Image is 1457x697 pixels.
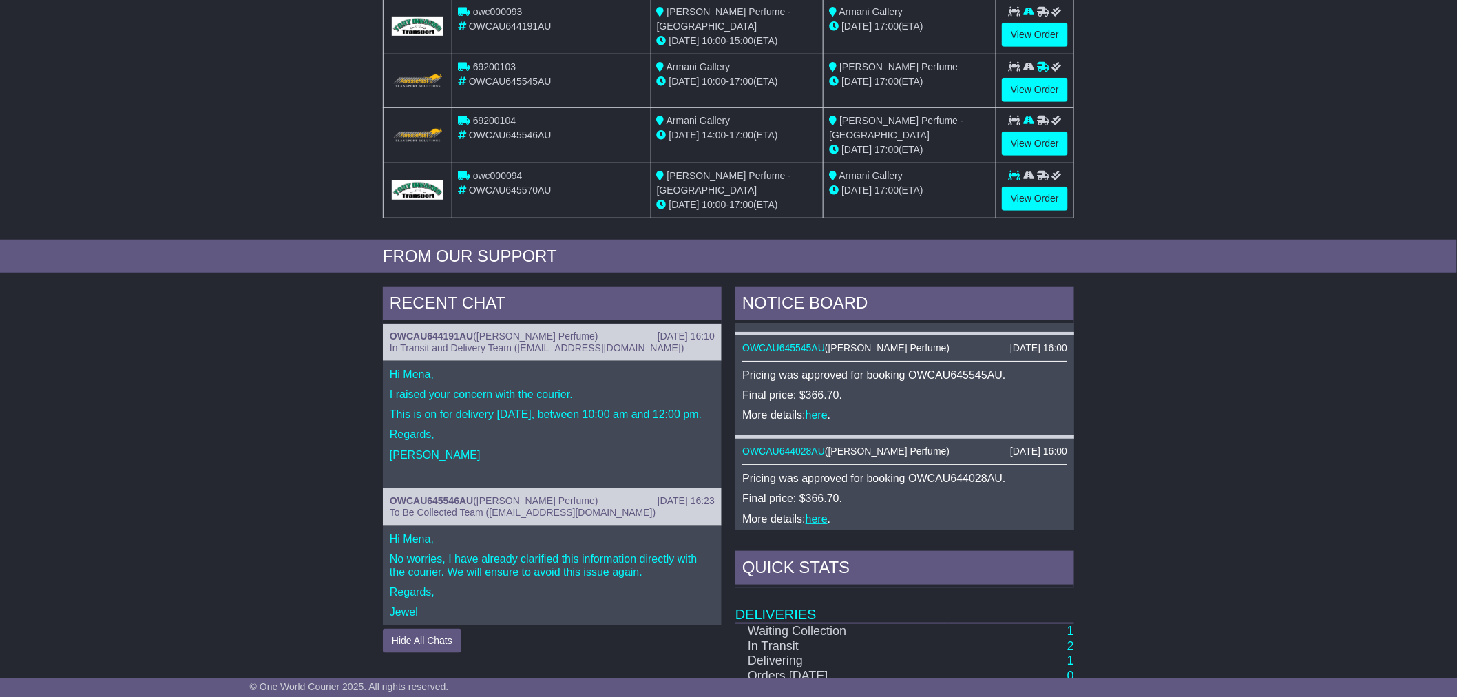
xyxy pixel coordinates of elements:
[1002,132,1068,156] a: View Order
[392,180,443,200] img: GetCarrierServiceLogo
[469,76,552,87] span: OWCAU645545AU
[667,115,731,126] span: Armani Gallery
[806,409,828,421] a: here
[658,331,715,342] div: [DATE] 16:10
[383,629,461,653] button: Hide All Chats
[1002,23,1068,47] a: View Order
[657,198,818,212] div: - (ETA)
[742,388,1067,402] p: Final price: $366.70.
[729,199,753,210] span: 17:00
[1067,639,1074,653] a: 2
[383,287,722,324] div: RECENT CHAT
[390,532,715,545] p: Hi Mena,
[735,623,949,639] td: Waiting Collection
[828,446,947,457] span: [PERSON_NAME] Perfume
[390,408,715,421] p: This is on for delivery [DATE], between 10:00 am and 12:00 pm.
[742,446,825,457] a: OWCAU644028AU
[874,144,899,155] span: 17:00
[729,76,753,87] span: 17:00
[829,115,963,141] span: [PERSON_NAME] Perfume - [GEOGRAPHIC_DATA]
[735,654,949,669] td: Delivering
[390,585,715,599] p: Regards,
[841,144,872,155] span: [DATE]
[1067,654,1074,667] a: 1
[702,35,726,46] span: 10:00
[702,76,726,87] span: 10:00
[473,115,516,126] span: 69200104
[669,199,700,210] span: [DATE]
[735,287,1074,324] div: NOTICE BOARD
[742,512,1067,526] p: More details: .
[735,588,1074,623] td: Deliveries
[657,6,791,32] span: [PERSON_NAME] Perfume - [GEOGRAPHIC_DATA]
[841,21,872,32] span: [DATE]
[1002,78,1068,102] a: View Order
[829,19,990,34] div: (ETA)
[390,495,715,507] div: ( )
[469,21,552,32] span: OWCAU644191AU
[742,492,1067,505] p: Final price: $366.70.
[657,74,818,89] div: - (ETA)
[839,61,958,72] span: [PERSON_NAME] Perfume
[476,495,595,506] span: [PERSON_NAME] Perfume
[469,185,552,196] span: OWCAU645570AU
[657,34,818,48] div: - (ETA)
[742,368,1067,382] p: Pricing was approved for booking OWCAU645545AU.
[390,552,715,579] p: No worries, I have already clarified this information directly with the courier. We will ensure t...
[383,247,1074,267] div: FROM OUR SUPPORT
[473,6,523,17] span: owc000093
[735,669,949,684] td: Orders [DATE]
[829,183,990,198] div: (ETA)
[841,76,872,87] span: [DATE]
[729,129,753,141] span: 17:00
[829,74,990,89] div: (ETA)
[250,681,449,692] span: © One World Courier 2025. All rights reserved.
[657,170,791,196] span: [PERSON_NAME] Perfume - [GEOGRAPHIC_DATA]
[839,170,903,181] span: Armani Gallery
[735,551,1074,588] div: Quick Stats
[469,129,552,141] span: OWCAU645546AU
[806,513,828,525] a: here
[839,6,903,17] span: Armani Gallery
[390,368,715,381] p: Hi Mena,
[735,639,949,654] td: In Transit
[874,76,899,87] span: 17:00
[390,331,715,342] div: ( )
[702,129,726,141] span: 14:00
[473,170,523,181] span: owc000094
[390,342,684,353] span: In Transit and Delivery Team ([EMAIL_ADDRESS][DOMAIN_NAME])
[669,76,700,87] span: [DATE]
[1010,446,1067,457] div: [DATE] 16:00
[473,61,516,72] span: 69200103
[390,331,473,342] a: OWCAU644191AU
[1067,669,1074,683] a: 0
[1002,187,1068,211] a: View Order
[742,446,1067,457] div: ( )
[1010,342,1067,354] div: [DATE] 16:00
[658,495,715,507] div: [DATE] 16:23
[657,128,818,143] div: - (ETA)
[1067,624,1074,638] a: 1
[390,495,473,506] a: OWCAU645546AU
[841,185,872,196] span: [DATE]
[392,127,443,143] img: GetCarrierServiceLogo
[669,129,700,141] span: [DATE]
[829,143,990,157] div: (ETA)
[742,408,1067,422] p: More details: .
[742,342,825,353] a: OWCAU645545AU
[390,605,715,618] p: Jewel
[390,507,656,518] span: To Be Collected Team ([EMAIL_ADDRESS][DOMAIN_NAME])
[390,428,715,441] p: Regards,
[667,61,731,72] span: Armani Gallery
[390,448,715,461] p: [PERSON_NAME]
[874,21,899,32] span: 17:00
[742,472,1067,485] p: Pricing was approved for booking OWCAU644028AU.
[874,185,899,196] span: 17:00
[476,331,595,342] span: [PERSON_NAME] Perfume
[729,35,753,46] span: 15:00
[390,388,715,401] p: I raised your concern with the courier.
[702,199,726,210] span: 10:00
[828,342,947,353] span: [PERSON_NAME] Perfume
[742,342,1067,354] div: ( )
[392,17,443,36] img: GetCarrierServiceLogo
